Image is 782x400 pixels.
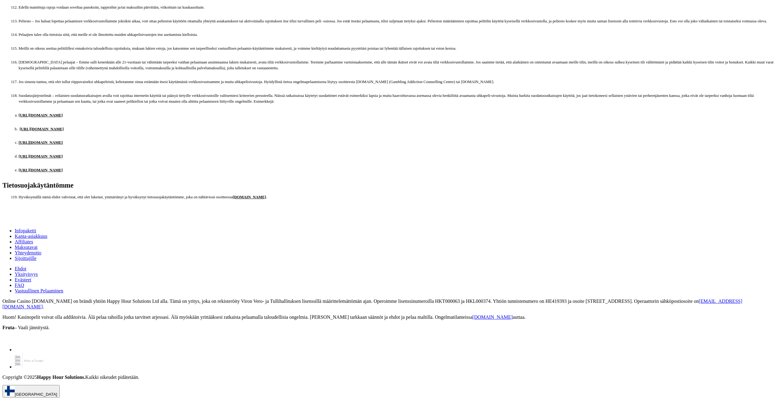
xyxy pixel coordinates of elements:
a: [URL][DOMAIN_NAME] [20,127,64,131]
p: Huom! Kasinopelit voivat olla addiktoivia. Älä pelaa rahoilla jotka tarvitset arjessasi. Älä myös... [2,314,780,320]
span: [GEOGRAPHIC_DATA] [15,392,57,397]
a: FAQ [15,283,24,288]
p: Jos sinusta tuntuu, että olet tullut riippuvaiseksi uhkapeleistä, kehotamme sinua estämään itsesi... [19,79,780,85]
img: Finland flag [5,386,15,396]
a: [DOMAIN_NAME] [473,314,513,320]
a: [DOMAIN_NAME] [233,195,266,199]
p: Peliesto – Jos haluat lopettaa pelaamisen verkkosivustollamme joksikin aikaa, voit ottaa peliesto... [19,18,780,24]
p: Edellä mainittuja rajoja voidaan soveltaa panoksiin, tappioihin ja/tai maksuihin päivittäin, viik... [19,5,780,10]
a: Infopaketti [15,228,36,233]
p: Copyright ©2025 Kaikki oikeudet pidätetään. [2,375,780,380]
p: Online Casino [DOMAIN_NAME] on brändi yhtiön Happy Hour Solutions Ltd alla. Tämä on yritys, joka ... [2,299,780,310]
p: Meillä on oikeus asettaa pelitilillesi ennakoivia taloudellisia rajoituksia, mukaan lukien estoja... [19,46,780,51]
p: Suodatusjärjestelmät – erilaisten suodatusratkaisujen avulla voit rajoittaa internetin käyttöä ta... [19,93,780,105]
p: Hyväksymällä nämä ehdot vahvistat, että olet lukenut, ymmärtänyt ja hyväksynyt tietosuojakäytäntö... [19,194,780,200]
a: [URL][DOMAIN_NAME] [19,154,63,158]
a: Yksityisyys [15,272,38,277]
a: Affiliates [15,239,33,244]
strong: Fruta [2,325,14,330]
a: maksu-ja-tolliamet [15,364,43,369]
a: Vastuullinen Pelaaminen [15,288,63,293]
a: Yhteydenotto [15,250,41,255]
a: Kanta-asiakkuus [15,234,47,239]
p: [DEMOGRAPHIC_DATA] pelaajat – Emme salli kenenkään alle 21-vuotiaan tai vähintään tarpeeksi vanha... [19,59,780,71]
button: [GEOGRAPHIC_DATA]chevron-down icon [2,385,60,398]
a: Maksutavat [15,245,38,250]
a: Evästeet [15,277,31,282]
a: Sijoittajille [15,256,36,261]
p: Pelaajien tulee olla tietoisia siitä, että meille ei ole ilmoitettu muiden uhkapelisivustojen its... [19,32,780,38]
a: [URL][DOMAIN_NAME] [19,168,63,172]
img: maksu-ja-tolliamet [15,352,43,368]
a: [URL][DOMAIN_NAME] [19,140,63,145]
a: [EMAIL_ADDRESS][DOMAIN_NAME] [2,299,742,309]
nav: Secondary [2,228,780,294]
a: Ehdot [15,266,26,271]
p: – Vaali jännitystä. [2,325,780,330]
h2: Tietosuojakäytäntömme [2,181,780,189]
a: [URL][DOMAIN_NAME] [19,113,63,117]
strong: Happy Hour Solutions. [37,375,85,380]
